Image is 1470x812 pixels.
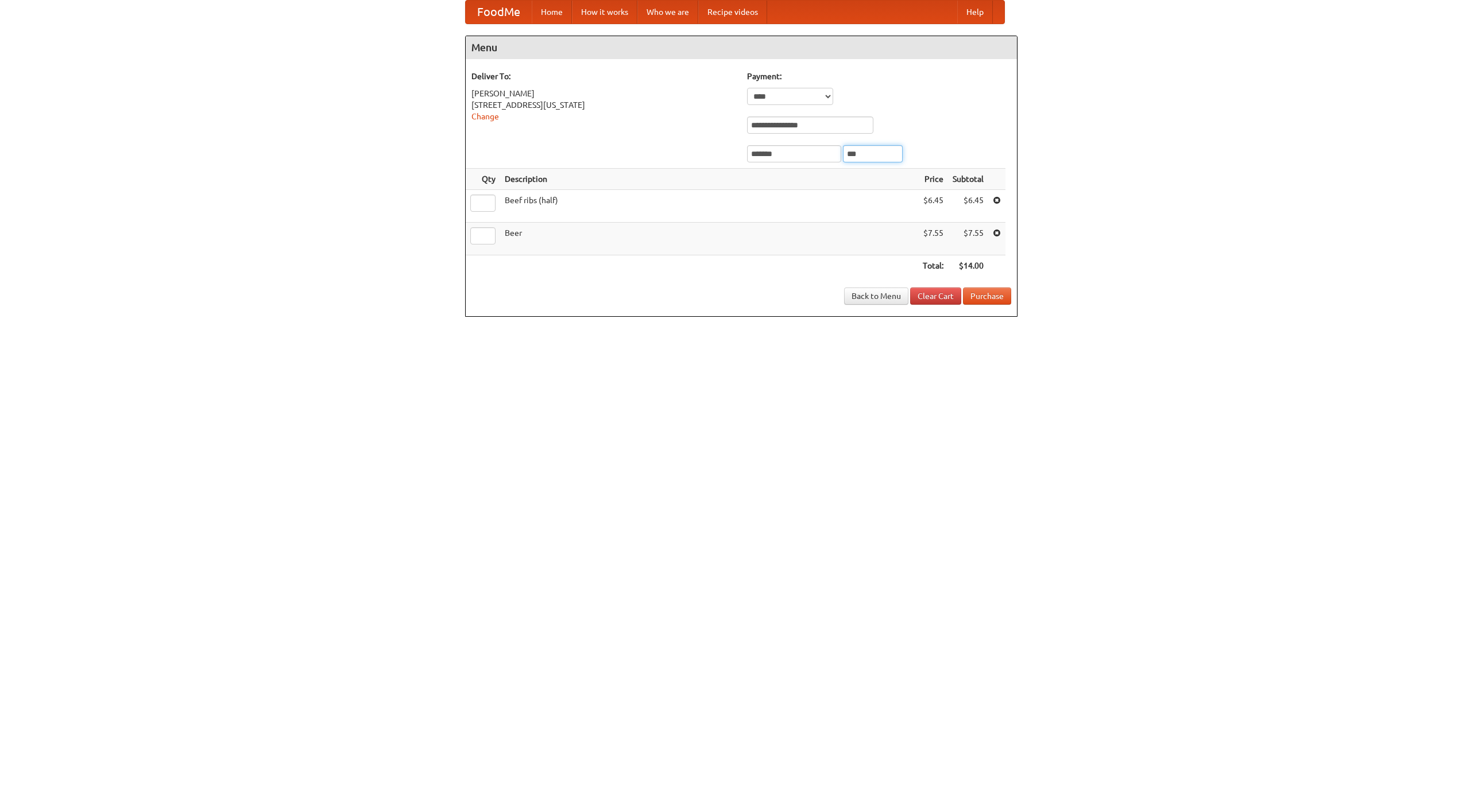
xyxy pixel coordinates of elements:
[500,169,918,190] th: Description
[471,88,736,99] div: [PERSON_NAME]
[471,71,736,82] h5: Deliver To:
[572,1,637,24] a: How it works
[948,169,988,190] th: Subtotal
[844,287,908,305] a: Back to Menu
[963,287,1011,305] button: Purchase
[466,36,1017,59] h4: Menu
[637,1,698,24] a: Who we are
[500,190,918,223] td: Beef ribs (half)
[910,287,961,305] a: Clear Cart
[918,223,948,255] td: $7.55
[918,169,948,190] th: Price
[466,1,532,24] a: FoodMe
[918,255,948,277] th: Total:
[948,255,988,277] th: $14.00
[698,1,767,24] a: Recipe videos
[747,71,1011,82] h5: Payment:
[532,1,572,24] a: Home
[471,99,736,111] div: [STREET_ADDRESS][US_STATE]
[948,223,988,255] td: $7.55
[957,1,993,24] a: Help
[918,190,948,223] td: $6.45
[500,223,918,255] td: Beer
[466,169,500,190] th: Qty
[948,190,988,223] td: $6.45
[471,112,499,121] a: Change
